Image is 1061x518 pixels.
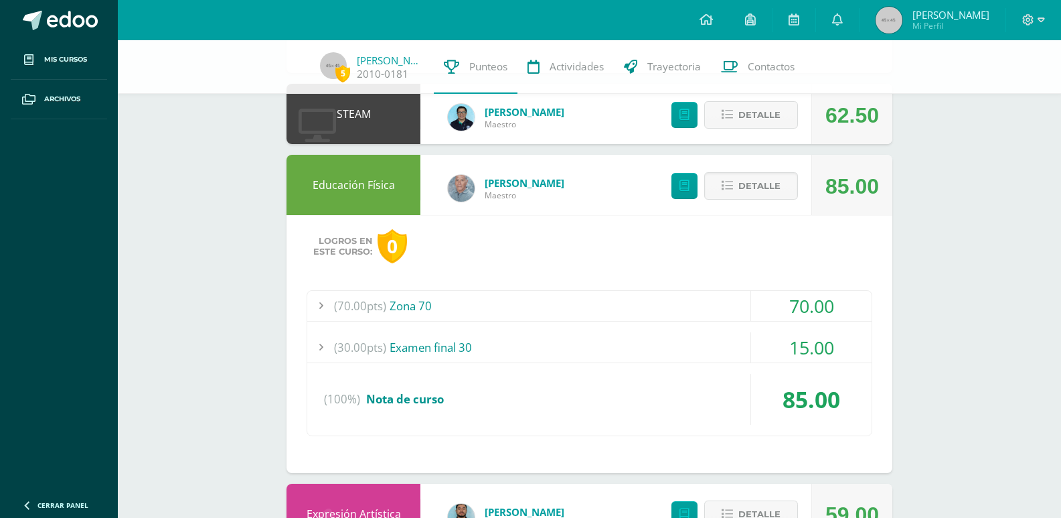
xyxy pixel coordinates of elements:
div: 15.00 [751,332,872,363]
a: Mis cursos [11,40,107,80]
img: 45x45 [876,7,902,34]
span: Punteos [469,60,507,74]
span: Maestro [485,119,564,130]
span: Nota de curso [366,391,444,407]
div: 62.50 [825,85,879,145]
button: Detalle [704,172,798,200]
a: Actividades [517,40,614,94]
div: Examen final 30 [307,332,872,363]
span: Logros en este curso: [313,236,372,257]
div: 0 [378,229,407,263]
a: Punteos [434,40,517,94]
span: Contactos [748,60,795,74]
span: Detalle [738,103,781,127]
span: Actividades [550,60,604,74]
a: Contactos [711,40,805,94]
span: Mi Perfil [912,20,989,31]
img: 45x45 [320,52,347,79]
img: 4256d6e89954888fb00e40decb141709.png [448,175,475,202]
span: Maestro [485,190,564,201]
span: Trayectoria [647,60,701,74]
div: Educación Física [287,155,420,215]
span: (30.00pts) [334,332,386,363]
div: Zona 70 [307,291,872,321]
span: Cerrar panel [37,501,88,510]
span: (70.00pts) [334,291,386,321]
img: fa03fa54efefe9aebc5e29dfc8df658e.png [448,104,475,131]
span: Mis cursos [44,54,87,65]
span: (100%) [324,374,360,425]
a: 2010-0181 [357,67,408,81]
span: 5 [335,65,350,82]
span: Detalle [738,174,781,198]
a: [PERSON_NAME] [485,105,564,119]
div: 85.00 [751,374,872,425]
span: Archivos [44,94,80,105]
div: STEAM [287,84,420,144]
div: 85.00 [825,156,879,216]
a: Archivos [11,80,107,119]
a: [PERSON_NAME] [485,176,564,190]
button: Detalle [704,101,798,129]
div: 70.00 [751,291,872,321]
a: Trayectoria [614,40,711,94]
a: [PERSON_NAME] [357,54,424,67]
span: [PERSON_NAME] [912,8,989,21]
